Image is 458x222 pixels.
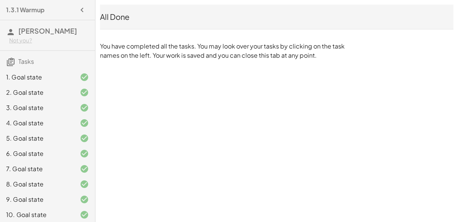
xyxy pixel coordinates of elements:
i: Task finished and correct. [80,195,89,204]
div: All Done [100,11,453,22]
div: 7. Goal state [6,164,68,173]
div: Not you? [9,37,89,44]
i: Task finished and correct. [80,73,89,82]
div: 6. Goal state [6,149,68,158]
div: 2. Goal state [6,88,68,97]
div: 1. Goal state [6,73,68,82]
i: Task finished and correct. [80,134,89,143]
h4: 1.3.1 Warmup [6,5,45,15]
span: [PERSON_NAME] [18,26,77,35]
i: Task finished and correct. [80,103,89,112]
div: 10. Goal state [6,210,68,219]
i: Task finished and correct. [80,210,89,219]
div: 5. Goal state [6,134,68,143]
i: Task finished and correct. [80,164,89,173]
div: 4. Goal state [6,118,68,128]
div: 9. Goal state [6,195,68,204]
div: 3. Goal state [6,103,68,112]
p: You have completed all the tasks. You may look over your tasks by clicking on the task names on t... [100,42,348,60]
div: 8. Goal state [6,180,68,189]
i: Task finished and correct. [80,149,89,158]
i: Task finished and correct. [80,88,89,97]
i: Task finished and correct. [80,118,89,128]
i: Task finished and correct. [80,180,89,189]
span: Tasks [18,57,34,65]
